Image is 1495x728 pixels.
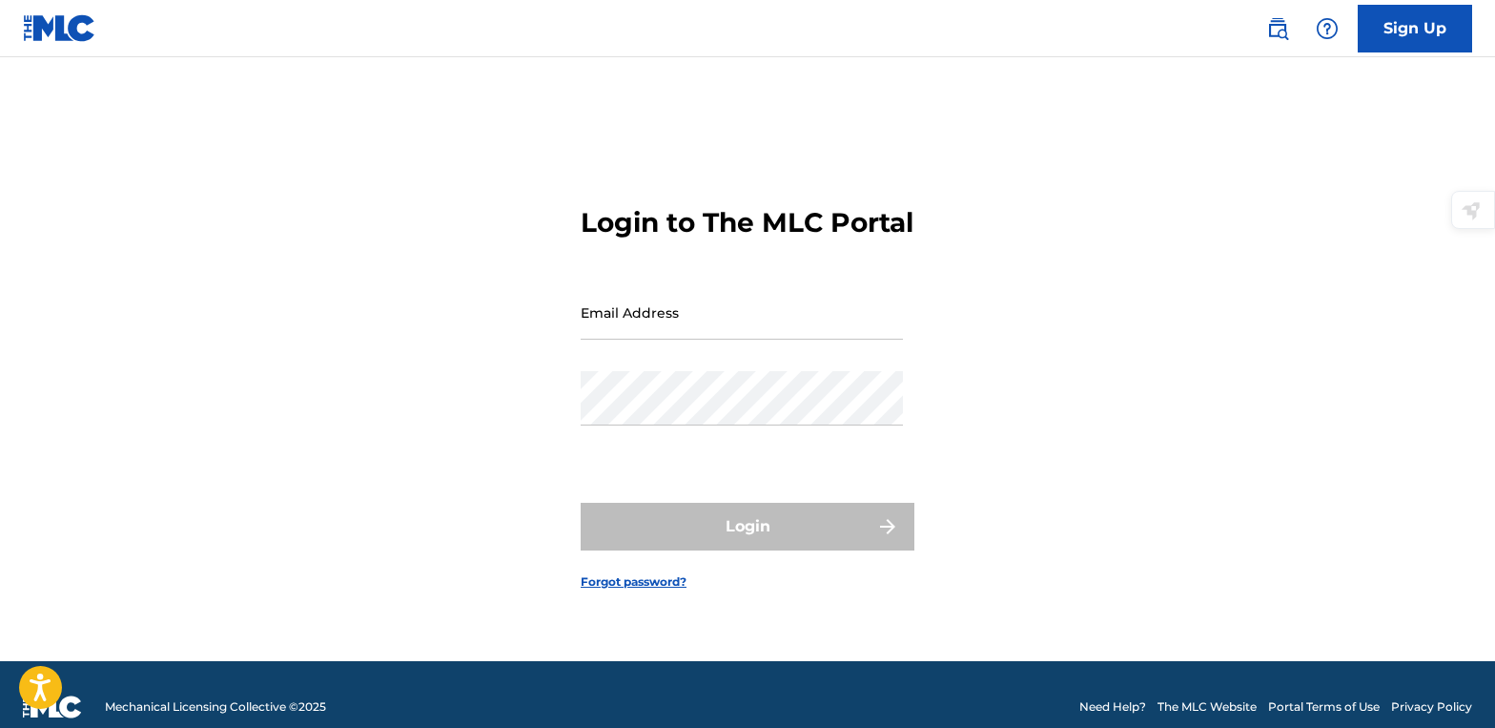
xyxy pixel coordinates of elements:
[23,696,82,718] img: logo
[1266,17,1289,40] img: search
[1308,10,1346,48] div: Help
[1391,698,1472,716] a: Privacy Policy
[1268,698,1380,716] a: Portal Terms of Use
[1079,698,1146,716] a: Need Help?
[1157,698,1257,716] a: The MLC Website
[1316,17,1339,40] img: help
[23,14,96,42] img: MLC Logo
[581,573,686,591] a: Forgot password?
[1358,5,1472,52] a: Sign Up
[1259,10,1297,48] a: Public Search
[1400,636,1495,728] iframe: Chat Widget
[105,698,326,716] span: Mechanical Licensing Collective © 2025
[581,206,913,239] h3: Login to The MLC Portal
